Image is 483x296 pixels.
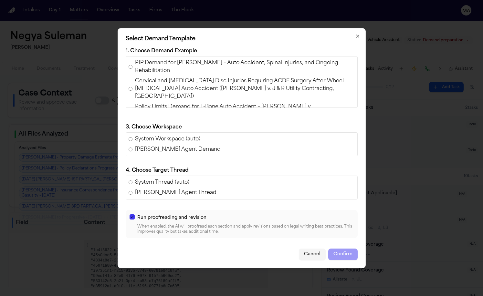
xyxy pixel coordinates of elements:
[126,36,358,42] h2: Select Demand Template
[135,189,216,197] span: [PERSON_NAME] Agent Thread
[137,215,206,220] span: Run proofreading and revision
[126,47,358,55] p: 1. Choose Demand Example
[135,103,355,118] span: Policy Limits Demand for T-Bone Auto Accident – [PERSON_NAME] v. [PERSON_NAME] (Safeway Insurance)
[129,65,132,69] input: PIP Demand for [PERSON_NAME] – Auto Accident, Spinal Injuries, and Ongoing Rehabilitation
[126,167,358,174] p: 4. Choose Target Thread
[135,77,355,100] span: Cervical and [MEDICAL_DATA] Disc Injuries Requiring ACDF Surgery After Wheel [MEDICAL_DATA] Auto ...
[137,224,354,234] p: When enabled, the AI will proofread each section and apply revisions based on legal writing best ...
[135,146,221,153] span: [PERSON_NAME] Agent Demand
[129,180,132,184] input: System Thread (auto)
[135,59,355,75] span: PIP Demand for [PERSON_NAME] – Auto Accident, Spinal Injuries, and Ongoing Rehabilitation
[126,123,358,131] p: 3. Choose Workspace
[135,179,189,186] span: System Thread (auto)
[129,137,132,141] input: System Workspace (auto)
[135,135,200,143] span: System Workspace (auto)
[129,87,132,91] input: Cervical and [MEDICAL_DATA] Disc Injuries Requiring ACDF Surgery After Wheel [MEDICAL_DATA] Auto ...
[299,249,326,260] button: Cancel
[129,191,132,195] input: [PERSON_NAME] Agent Thread
[129,148,132,151] input: [PERSON_NAME] Agent Demand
